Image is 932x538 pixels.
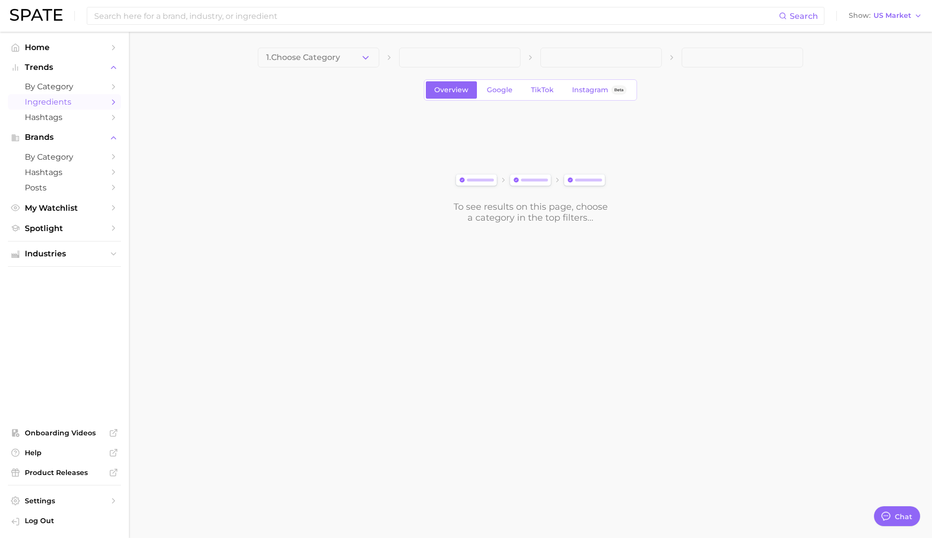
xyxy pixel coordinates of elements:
div: To see results on this page, choose a category in the top filters... [453,201,608,223]
span: by Category [25,82,104,91]
span: Spotlight [25,224,104,233]
span: Show [849,13,871,18]
button: Brands [8,130,121,145]
span: Trends [25,63,104,72]
span: Google [487,86,513,94]
span: Search [790,11,818,21]
input: Search here for a brand, industry, or ingredient [93,7,779,24]
a: TikTok [523,81,562,99]
span: Industries [25,249,104,258]
span: My Watchlist [25,203,104,213]
button: Industries [8,246,121,261]
a: by Category [8,79,121,94]
span: Hashtags [25,168,104,177]
a: Ingredients [8,94,121,110]
button: Trends [8,60,121,75]
img: svg%3e [453,172,608,189]
a: Posts [8,180,121,195]
a: Home [8,40,121,55]
span: Beta [614,86,624,94]
span: TikTok [531,86,554,94]
a: Hashtags [8,165,121,180]
span: Product Releases [25,468,104,477]
a: My Watchlist [8,200,121,216]
a: Log out. Currently logged in with e-mail srosen@interparfumsinc.com. [8,513,121,530]
a: Onboarding Videos [8,425,121,440]
span: Instagram [572,86,608,94]
a: Spotlight [8,221,121,236]
span: Hashtags [25,113,104,122]
a: Product Releases [8,465,121,480]
span: Overview [434,86,468,94]
span: Posts [25,183,104,192]
span: Settings [25,496,104,505]
span: Home [25,43,104,52]
a: InstagramBeta [564,81,635,99]
span: Ingredients [25,97,104,107]
span: by Category [25,152,104,162]
a: Google [478,81,521,99]
a: Hashtags [8,110,121,125]
span: 1. Choose Category [266,53,340,62]
button: 1.Choose Category [258,48,379,67]
span: Help [25,448,104,457]
button: ShowUS Market [846,9,925,22]
img: SPATE [10,9,62,21]
a: Help [8,445,121,460]
span: Brands [25,133,104,142]
span: Log Out [25,516,113,525]
a: by Category [8,149,121,165]
a: Settings [8,493,121,508]
a: Overview [426,81,477,99]
span: Onboarding Videos [25,428,104,437]
span: US Market [874,13,911,18]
